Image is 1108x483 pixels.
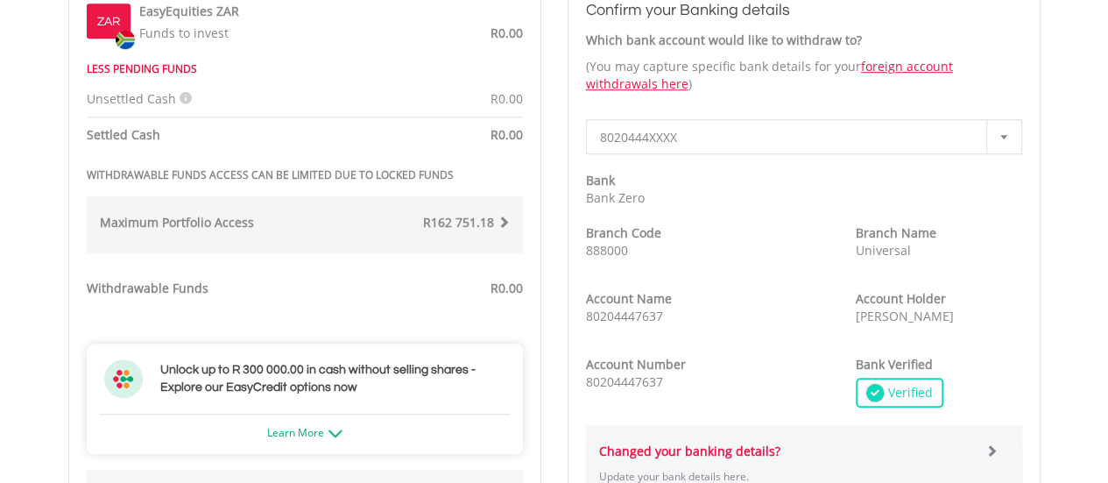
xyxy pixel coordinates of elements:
[87,61,197,76] strong: LESS PENDING FUNDS
[87,280,208,296] strong: Withdrawable Funds
[490,25,523,41] span: R0.00
[884,384,933,401] span: Verified
[586,58,1022,93] p: (You may capture specific bank details for your )
[586,242,628,259] span: 888000
[856,356,933,373] strong: Bank Verified
[856,224,936,241] strong: Branch Name
[586,172,615,188] strong: Bank
[586,373,663,390] span: 80204447637
[586,356,686,373] strong: Account Number
[160,361,505,396] h3: Unlock up to R 300 000.00 in cash without selling shares - Explore our EasyCredit options now
[586,224,661,241] strong: Branch Code
[600,120,982,155] span: 8020444XXXX
[423,214,494,231] span: R162 751.18
[586,308,663,324] span: 80204447637
[139,3,239,20] label: EasyEquities ZAR
[267,425,342,440] a: Learn More
[586,32,862,48] strong: Which bank account would like to withdraw to?
[599,443,780,459] strong: Changed your banking details?
[97,13,120,31] label: ZAR
[100,214,254,231] strong: Maximum Portfolio Access
[328,430,342,437] img: ec-arrow-down.png
[586,189,645,206] span: Bank Zero
[586,290,672,307] strong: Account Name
[139,25,229,41] span: Funds to invest
[490,280,523,296] span: R0.00
[104,359,143,398] img: ec-flower.svg
[116,30,135,49] img: zar.png
[87,167,454,182] strong: WITHDRAWABLE FUNDS ACCESS CAN BE LIMITED DUE TO LOCKED FUNDS
[856,308,954,324] span: [PERSON_NAME]
[490,90,523,107] span: R0.00
[490,126,523,143] span: R0.00
[856,290,946,307] strong: Account Holder
[586,58,953,92] a: foreign account withdrawals here
[87,90,176,107] span: Unsettled Cash
[87,126,160,143] strong: Settled Cash
[856,242,911,259] span: Universal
